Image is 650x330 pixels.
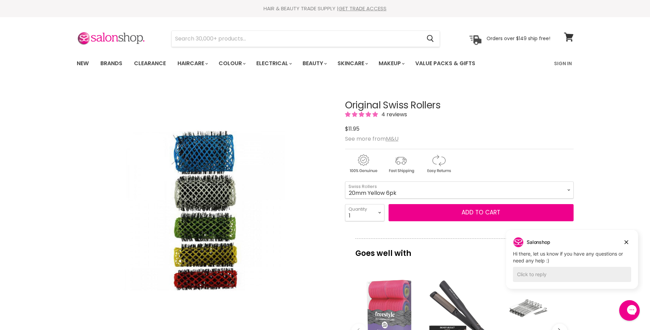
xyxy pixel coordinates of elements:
a: Electrical [251,56,296,71]
a: Sign In [550,56,576,71]
a: GET TRADE ACCESS [339,5,387,12]
iframe: Gorgias live chat campaigns [501,229,643,299]
h1: Original Swiss Rollers [345,100,574,111]
span: Add to cart [462,208,500,216]
a: M&U [386,135,398,143]
a: Skincare [332,56,372,71]
span: 4 reviews [379,110,407,118]
button: Search [421,31,440,47]
button: Add to cart [389,204,574,221]
span: $11.95 [345,125,359,133]
span: See more from [345,135,398,143]
a: Haircare [172,56,212,71]
ul: Main menu [72,54,515,73]
a: Brands [95,56,127,71]
div: HAIR & BEAUTY TRADE SUPPLY | [68,5,582,12]
img: genuine.gif [345,153,381,174]
a: Clearance [129,56,171,71]
span: 5.00 stars [345,110,379,118]
a: Value Packs & Gifts [410,56,480,71]
p: Orders over $149 ship free! [487,35,550,42]
nav: Main [68,54,582,73]
a: New [72,56,94,71]
a: Colour [213,56,250,71]
form: Product [171,31,440,47]
iframe: Gorgias live chat messenger [616,298,643,323]
img: returns.gif [420,153,457,174]
img: shipping.gif [383,153,419,174]
p: Goes well with [355,238,563,261]
a: Makeup [373,56,409,71]
a: Beauty [297,56,331,71]
select: Quantity [345,204,384,221]
input: Search [172,31,421,47]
